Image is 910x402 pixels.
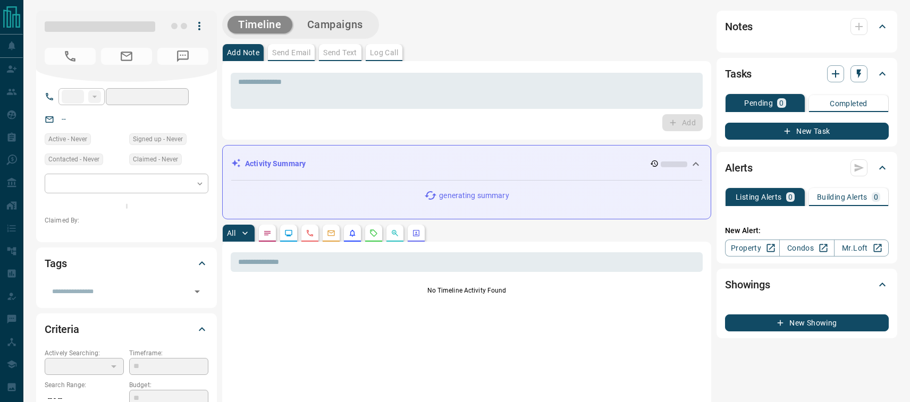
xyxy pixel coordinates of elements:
[129,348,208,358] p: Timeframe:
[263,229,272,237] svg: Notes
[45,348,124,358] p: Actively Searching:
[129,380,208,390] p: Budget:
[736,193,782,201] p: Listing Alerts
[45,255,66,272] h2: Tags
[725,276,770,293] h2: Showings
[725,61,889,87] div: Tasks
[788,193,793,201] p: 0
[133,134,183,144] span: Signed up - Never
[391,229,399,237] svg: Opportunities
[62,115,66,123] a: --
[48,154,99,165] span: Contacted - Never
[157,48,208,65] span: No Number
[227,229,235,237] p: All
[725,240,780,256] a: Property
[725,14,889,39] div: Notes
[874,193,878,201] p: 0
[231,154,702,174] div: Activity Summary
[327,229,335,237] svg: Emails
[45,48,96,65] span: No Number
[369,229,378,237] svg: Requests
[830,100,867,107] p: Completed
[45,216,208,225] p: Claimed By:
[190,284,205,299] button: Open
[45,251,208,276] div: Tags
[45,317,208,342] div: Criteria
[725,159,753,176] h2: Alerts
[439,190,509,201] p: generating summary
[725,65,752,82] h2: Tasks
[284,229,293,237] svg: Lead Browsing Activity
[779,99,783,107] p: 0
[725,123,889,140] button: New Task
[306,229,314,237] svg: Calls
[45,321,79,338] h2: Criteria
[725,18,753,35] h2: Notes
[817,193,867,201] p: Building Alerts
[227,49,259,56] p: Add Note
[412,229,420,237] svg: Agent Actions
[779,240,834,256] a: Condos
[744,99,773,107] p: Pending
[231,286,703,295] p: No Timeline Activity Found
[348,229,357,237] svg: Listing Alerts
[227,16,292,33] button: Timeline
[725,225,889,236] p: New Alert:
[48,134,87,144] span: Active - Never
[245,158,306,169] p: Activity Summary
[725,314,889,331] button: New Showing
[725,272,889,297] div: Showings
[133,154,178,165] span: Claimed - Never
[297,16,374,33] button: Campaigns
[45,380,124,390] p: Search Range:
[101,48,152,65] span: No Email
[725,155,889,181] div: Alerts
[834,240,889,256] a: Mr.Loft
